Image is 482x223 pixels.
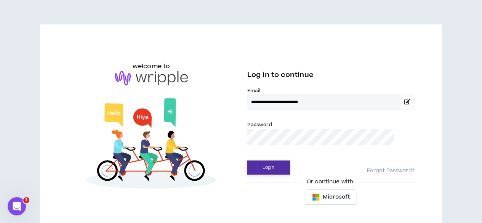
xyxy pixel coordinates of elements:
img: logo-brand.png [115,71,188,85]
iframe: Intercom live chat [8,197,26,215]
span: Microsoft [323,193,350,201]
img: Welcome to Wripple [67,93,235,197]
button: Microsoft [306,189,356,205]
a: Forgot Password? [367,167,414,175]
button: Login [247,160,290,175]
span: Log in to continue [247,70,314,80]
span: 1 [23,197,29,203]
span: Or continue with: [301,178,360,186]
label: Email [247,87,415,94]
h6: welcome to [133,62,170,71]
label: Password [247,121,272,128]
